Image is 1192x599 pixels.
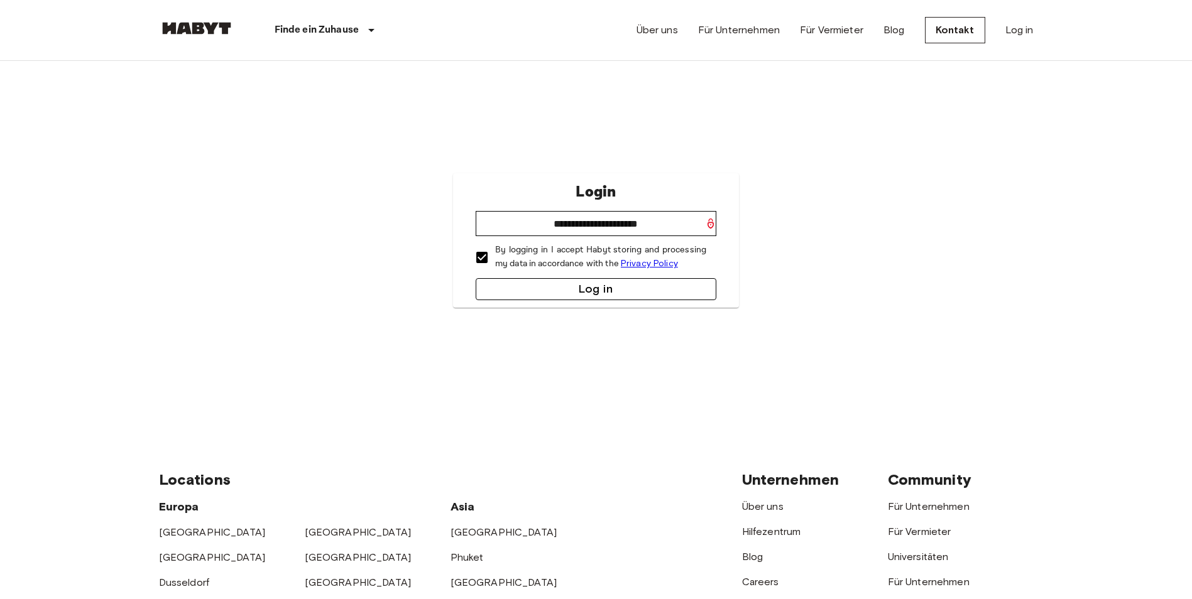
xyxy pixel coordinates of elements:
span: Unternehmen [742,470,839,488]
a: Universitäten [888,551,949,563]
a: Kontakt [925,17,985,43]
a: [GEOGRAPHIC_DATA] [305,526,412,538]
img: Habyt [159,22,234,35]
a: [GEOGRAPHIC_DATA] [451,526,557,538]
button: Log in [476,278,716,300]
a: Privacy Policy [621,258,678,269]
a: Log in [1005,23,1034,38]
a: [GEOGRAPHIC_DATA] [305,551,412,563]
a: Dusseldorf [159,576,210,588]
p: By logging in I accept Habyt storing and processing my data in accordance with the [495,244,706,271]
a: [GEOGRAPHIC_DATA] [451,576,557,588]
a: Für Unternehmen [698,23,780,38]
a: Über uns [742,500,784,512]
span: Community [888,470,971,488]
a: [GEOGRAPHIC_DATA] [305,576,412,588]
a: Hilfezentrum [742,526,801,537]
a: Für Unternehmen [888,500,970,512]
span: Europa [159,500,199,514]
a: Für Vermieter [800,23,863,38]
a: [GEOGRAPHIC_DATA] [159,551,266,563]
a: Blog [742,551,763,563]
a: Über uns [637,23,678,38]
p: Login [576,181,616,203]
a: [GEOGRAPHIC_DATA] [159,526,266,538]
p: Finde ein Zuhause [275,23,359,38]
a: Phuket [451,551,484,563]
a: Für Vermieter [888,526,951,537]
span: Locations [159,470,231,488]
a: Blog [883,23,905,38]
span: Asia [451,500,475,514]
a: Careers [742,576,779,588]
a: Für Unternehmen [888,576,970,588]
